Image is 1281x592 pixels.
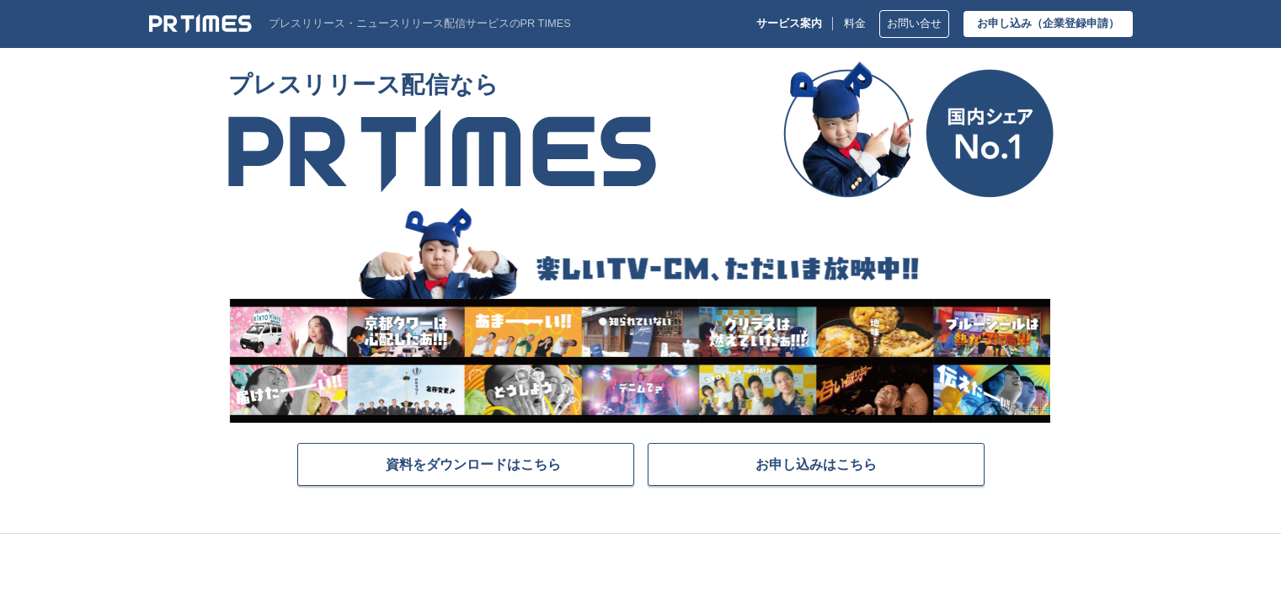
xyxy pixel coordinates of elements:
[228,205,1050,423] img: 楽しいTV-CM、ただいま放映中!!
[756,18,822,30] p: サービス案内
[648,443,985,486] a: お申し込みはこちら
[844,18,866,30] a: 料金
[228,61,656,109] span: プレスリリース配信なら
[879,10,949,38] a: お問い合せ
[149,13,252,34] img: PR TIMES
[386,456,561,472] span: 資料をダウンロードはこちら
[269,18,571,30] p: プレスリリース・ニュースリリース配信サービスのPR TIMES
[297,443,634,486] a: 資料をダウンロードはこちら
[228,109,656,193] img: PR TIMES
[783,61,1054,198] img: 国内シェア No.1
[963,11,1133,37] a: お申し込み（企業登録申請）
[1032,17,1119,29] span: （企業登録申請）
